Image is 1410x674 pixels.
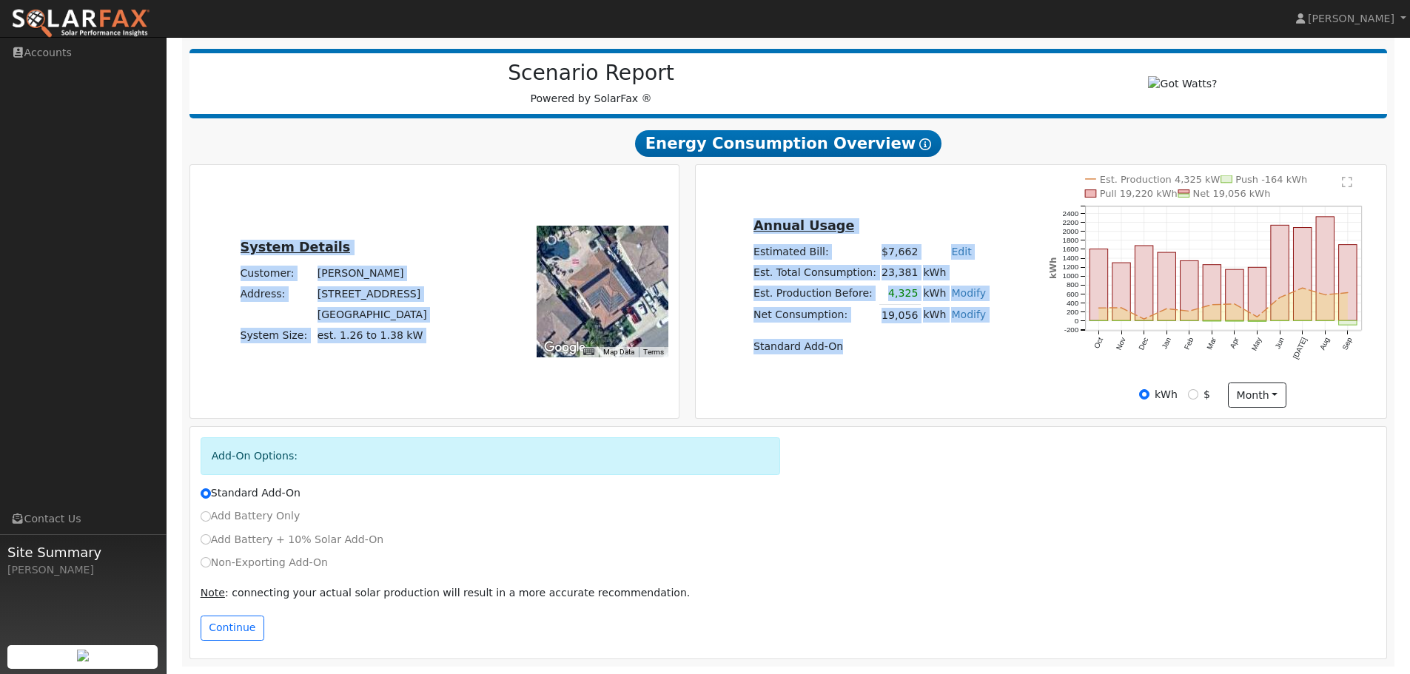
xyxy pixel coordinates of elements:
input: Standard Add-On [201,488,211,499]
td: 23,381 [879,263,921,283]
text: Aug [1318,336,1331,351]
td: 4,325 [879,283,921,305]
text: Mar [1205,336,1218,351]
circle: onclick="" [1301,286,1304,289]
text: Feb [1183,336,1195,351]
text: Net 19,056 kWh [1193,188,1271,199]
text: 2400 [1063,209,1079,218]
h2: Scenario Report [204,61,978,86]
td: $7,662 [879,242,921,263]
td: kWh [921,305,949,326]
circle: onclick="" [1256,315,1259,318]
circle: onclick="" [1233,303,1236,306]
label: Add Battery + 10% Solar Add-On [201,532,384,547]
text: [DATE] [1292,336,1309,360]
circle: onclick="" [1346,291,1349,294]
button: month [1228,383,1286,408]
circle: onclick="" [1324,294,1327,297]
img: Got Watts? [1148,76,1217,92]
text: Dec [1137,336,1149,351]
text: Apr [1229,336,1241,350]
u: System Details [241,240,351,255]
button: Continue [201,616,264,641]
i: Show Help [919,138,931,150]
div: Add-On Options: [201,437,781,475]
span: : connecting your actual solar production will result in a more accurate recommendation. [201,587,691,599]
text: 1000 [1063,272,1079,280]
text: Oct [1092,336,1105,350]
text: 1200 [1063,263,1079,271]
label: kWh [1155,387,1178,402]
td: Customer: [238,263,315,283]
input: Add Battery + 10% Solar Add-On [201,534,211,545]
label: $ [1203,387,1210,402]
rect: onclick="" [1271,225,1289,320]
text: Jun [1274,336,1286,350]
input: Add Battery Only [201,511,211,522]
a: Terms (opens in new tab) [643,348,664,356]
rect: onclick="" [1203,265,1221,321]
img: Google [540,338,589,357]
text: 1600 [1063,245,1079,253]
circle: onclick="" [1143,317,1146,320]
text:  [1342,176,1352,188]
label: Standard Add-On [201,485,301,501]
a: Modify [951,287,986,299]
text: May [1250,336,1263,352]
td: [GEOGRAPHIC_DATA] [315,305,429,326]
text: kWh [1048,257,1058,279]
text: Jan [1161,336,1173,350]
td: Standard Add-On [751,336,988,357]
text: 600 [1067,290,1079,298]
td: Net Consumption: [751,305,879,326]
rect: onclick="" [1249,267,1266,320]
text: 2200 [1063,218,1079,226]
span: Energy Consumption Overview [635,130,941,157]
circle: onclick="" [1120,306,1123,309]
div: [PERSON_NAME] [7,562,158,578]
circle: onclick="" [1188,310,1191,313]
td: 19,056 [879,305,921,326]
circle: onclick="" [1098,306,1101,309]
rect: onclick="" [1158,252,1175,320]
circle: onclick="" [1166,307,1169,310]
circle: onclick="" [1211,303,1214,306]
label: Add Battery Only [201,508,301,524]
label: Non-Exporting Add-On [201,555,328,570]
span: [PERSON_NAME] [1308,13,1394,24]
td: Est. Total Consumption: [751,263,879,283]
text: 1800 [1063,236,1079,244]
td: [STREET_ADDRESS] [315,283,429,304]
u: Note [201,587,225,599]
text: Nov [1115,336,1127,351]
td: [PERSON_NAME] [315,263,429,283]
rect: onclick="" [1294,228,1312,321]
input: $ [1188,389,1198,400]
u: Annual Usage [753,218,854,233]
img: SolarFax [11,8,150,39]
text: 0 [1075,317,1079,325]
button: Keyboard shortcuts [583,347,594,357]
rect: onclick="" [1135,246,1153,320]
rect: onclick="" [1339,320,1357,325]
button: Map Data [603,347,634,357]
td: Estimated Bill: [751,242,879,263]
rect: onclick="" [1112,263,1130,320]
a: Modify [951,309,986,320]
rect: onclick="" [1090,249,1107,321]
a: Open this area in Google Maps (opens a new window) [540,338,589,357]
input: kWh [1139,389,1149,400]
text: Est. Production 4,325 kWh [1100,174,1226,185]
div: Powered by SolarFax ® [197,61,986,107]
circle: onclick="" [1279,296,1282,299]
rect: onclick="" [1339,245,1357,321]
td: Address: [238,283,315,304]
td: System Size: [238,326,315,346]
rect: onclick="" [1316,217,1334,320]
text: 200 [1067,308,1079,316]
text: 2000 [1063,227,1079,235]
text: Push -164 kWh [1236,174,1308,185]
text: Pull 19,220 kWh [1100,188,1178,199]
